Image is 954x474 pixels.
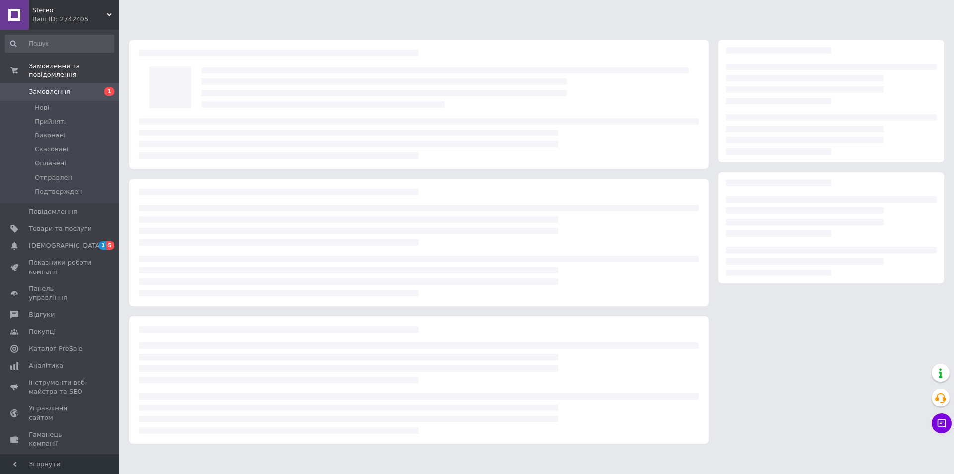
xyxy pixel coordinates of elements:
span: 5 [106,241,114,250]
span: Показники роботи компанії [29,258,92,276]
span: Інструменти веб-майстра та SEO [29,378,92,396]
span: Відгуки [29,310,55,319]
span: Управління сайтом [29,404,92,422]
span: Аналітика [29,361,63,370]
span: Повідомлення [29,207,77,216]
span: Панель управління [29,284,92,302]
span: Замовлення [29,87,70,96]
span: Прийняті [35,117,66,126]
span: 1 [104,87,114,96]
span: Виконані [35,131,66,140]
div: Ваш ID: 2742405 [32,15,119,24]
span: [DEMOGRAPHIC_DATA] [29,241,102,250]
span: Гаманець компанії [29,430,92,448]
input: Пошук [5,35,114,53]
span: Товари та послуги [29,224,92,233]
span: Покупці [29,327,56,336]
span: Отправлен [35,173,72,182]
span: 1 [99,241,107,250]
span: Замовлення та повідомлення [29,62,119,79]
span: Нові [35,103,49,112]
span: Скасовані [35,145,69,154]
span: Оплачені [35,159,66,168]
span: Каталог ProSale [29,344,82,353]
span: Подтвержден [35,187,82,196]
span: Stereo [32,6,107,15]
button: Чат з покупцем [932,413,952,433]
